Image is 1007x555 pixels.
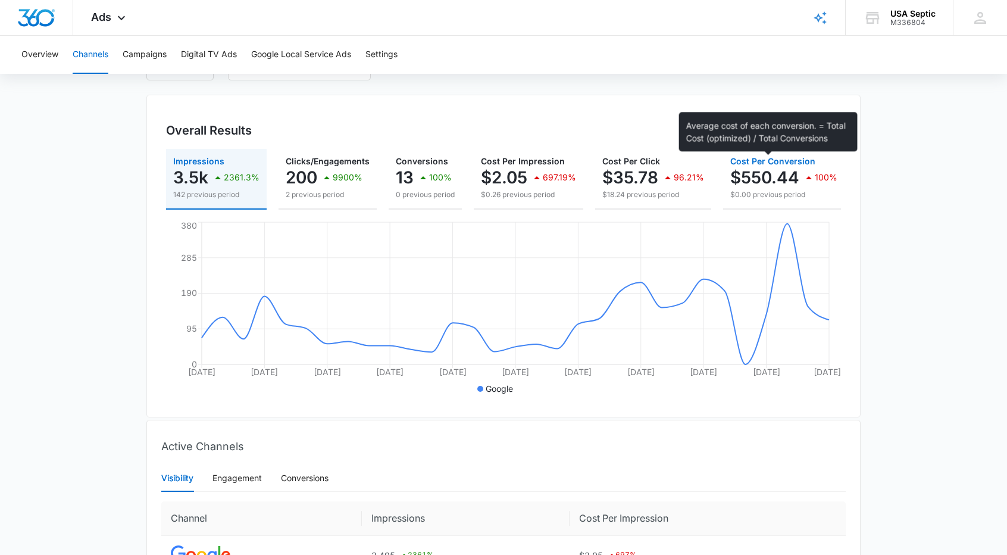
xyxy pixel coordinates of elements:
button: Google Local Service Ads [251,36,351,74]
span: Conversions [396,156,448,166]
div: account name [890,9,936,18]
p: 100% [429,173,452,182]
p: 2361.3% [224,173,259,182]
p: 3.5k [173,168,208,187]
tspan: 380 [181,220,197,230]
tspan: [DATE] [376,367,404,377]
p: 100% [815,173,837,182]
tspan: [DATE] [502,367,529,377]
h3: Overall Results [166,121,252,139]
tspan: 95 [186,323,197,333]
p: Google [486,382,513,395]
p: 0 previous period [396,189,455,200]
tspan: 0 [192,359,197,369]
tspan: [DATE] [188,367,215,377]
span: Cost Per Click [602,156,660,166]
button: Campaigns [123,36,167,74]
div: account id [890,18,936,27]
th: Channel [161,501,362,536]
span: Impressions [173,156,224,166]
div: Active Channels [161,429,846,464]
p: $2.05 [481,168,527,187]
p: 9900% [333,173,362,182]
tspan: 190 [181,288,197,298]
div: Engagement [212,472,262,485]
tspan: [DATE] [627,367,655,377]
p: $18.24 previous period [602,189,704,200]
p: $550.44 [730,168,799,187]
button: Channels [73,36,108,74]
button: Overview [21,36,58,74]
tspan: 285 [181,252,197,263]
p: 96.21% [674,173,704,182]
tspan: [DATE] [439,367,467,377]
tspan: [DATE] [814,367,841,377]
tspan: [DATE] [564,367,592,377]
div: Average cost of each conversion. = Total Cost (optimized) / Total Conversions [679,112,858,151]
p: 200 [286,168,317,187]
div: Conversions [281,472,329,485]
tspan: [DATE] [690,367,717,377]
span: Ads [91,11,111,23]
p: 142 previous period [173,189,259,200]
div: Visibility [161,472,193,485]
span: Clicks/Engagements [286,156,370,166]
th: Cost Per Impression [570,501,846,536]
tspan: [DATE] [251,367,278,377]
button: Digital TV Ads [181,36,237,74]
button: Settings [365,36,398,74]
p: $0.00 previous period [730,189,837,200]
tspan: [DATE] [753,367,780,377]
span: Cost Per Impression [481,156,565,166]
p: 13 [396,168,414,187]
p: 697.19% [543,173,576,182]
p: 2 previous period [286,189,370,200]
p: $35.78 [602,168,658,187]
p: $0.26 previous period [481,189,576,200]
tspan: [DATE] [314,367,341,377]
span: Cost Per Conversion [730,156,815,166]
th: Impressions [362,501,570,536]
